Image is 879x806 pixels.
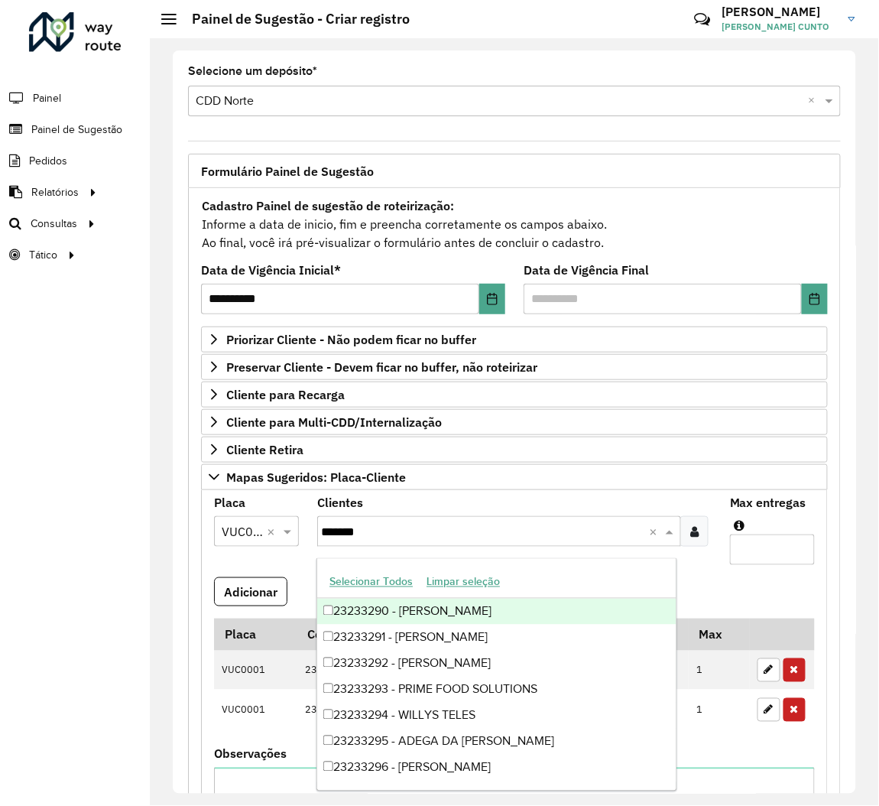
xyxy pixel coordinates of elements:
ng-dropdown-panel: Options list [316,558,677,791]
label: Data de Vigência Final [524,261,649,279]
label: Data de Vigência Inicial [201,261,341,279]
a: Cliente Retira [201,437,828,463]
a: Priorizar Cliente - Não podem ficar no buffer [201,327,828,353]
strong: Cadastro Painel de sugestão de roteirização: [202,198,454,213]
td: 1 [689,690,750,730]
th: Código Cliente [297,619,510,651]
td: VUC0001 [214,651,297,691]
span: Painel de Sugestão [31,122,122,138]
label: Clientes [317,493,363,512]
span: Mapas Sugeridos: Placa-Cliente [226,471,406,483]
span: Consultas [31,216,77,232]
span: Formulário Painel de Sugestão [201,165,374,177]
div: Informe a data de inicio, fim e preencha corretamente os campos abaixo. Ao final, você irá pré-vi... [201,196,828,252]
label: Observações [214,745,287,763]
td: 1 [689,651,750,691]
span: Painel [33,90,61,106]
button: Choose Date [802,284,828,314]
span: Pedidos [29,153,67,169]
label: Placa [214,493,245,512]
span: Cliente para Recarga [226,388,345,401]
div: 23233293 - PRIME FOOD SOLUTIONS [317,677,676,703]
a: Mapas Sugeridos: Placa-Cliente [201,464,828,490]
button: Adicionar [214,577,287,606]
button: Choose Date [479,284,505,314]
label: Selecione um depósito [188,62,317,80]
div: 23233295 - ADEGA DA [PERSON_NAME] [317,729,676,755]
span: Tático [29,247,57,263]
th: Placa [214,619,297,651]
span: Clear all [809,92,822,110]
a: Cliente para Recarga [201,382,828,408]
th: Max [689,619,750,651]
span: Relatórios [31,184,79,200]
div: 23233294 - WILLYS TELES [317,703,676,729]
div: 23233296 - [PERSON_NAME] [317,755,676,781]
span: Cliente para Multi-CDD/Internalização [226,416,442,428]
span: Clear all [267,522,280,541]
h3: [PERSON_NAME] [722,5,837,19]
span: Priorizar Cliente - Não podem ficar no buffer [226,333,476,346]
button: Limpar seleção [420,570,507,594]
button: Selecionar Todos [323,570,420,594]
a: Contato Rápido [686,3,718,36]
div: 23233290 - [PERSON_NAME] [317,599,676,625]
span: Preservar Cliente - Devem ficar no buffer, não roteirizar [226,361,537,373]
td: VUC0001 [214,690,297,730]
h2: Painel de Sugestão - Criar registro [177,11,410,28]
td: 23233293 [297,651,510,691]
a: Cliente para Multi-CDD/Internalização [201,409,828,435]
div: 23233291 - [PERSON_NAME] [317,625,676,651]
span: Cliente Retira [226,444,303,456]
em: Máximo de clientes que serão colocados na mesma rota com os clientes informados [734,519,744,531]
a: Preservar Cliente - Devem ficar no buffer, não roteirizar [201,354,828,380]
label: Max entregas [730,493,806,512]
span: Clear all [649,522,662,541]
span: [PERSON_NAME] CUNTO [722,20,837,34]
td: 23233293 [297,690,510,730]
div: 23233292 - [PERSON_NAME] [317,651,676,677]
